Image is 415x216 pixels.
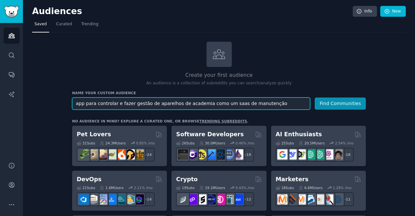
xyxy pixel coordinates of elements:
img: ethstaker [196,194,207,205]
div: No audience in mind? Explore a curated one, or browse . [72,119,248,123]
img: 0xPolygon [187,194,197,205]
img: dogbreed [134,149,144,160]
img: GoogleGeminiAI [277,149,287,160]
img: bigseo [287,194,297,205]
img: ArtificalIntelligence [332,149,343,160]
img: PetAdvice [125,149,135,160]
img: AWS_Certified_Experts [88,194,98,205]
p: An audience is a collection of subreddits you can search/analyze quickly [72,80,366,86]
img: OnlineMarketing [332,194,343,205]
div: 21 Sub s [77,185,95,190]
div: 0.43 % /mo [236,185,254,190]
a: trending subreddits [199,119,247,123]
div: + 12 [240,192,254,206]
h2: Crypto [176,175,198,184]
img: azuredevops [79,194,89,205]
img: iOSProgramming [206,149,216,160]
div: 1.28 % /mo [333,185,351,190]
img: GummySearch logo [4,6,19,17]
img: aws_cdk [125,194,135,205]
h3: Name your custom audience [72,91,366,95]
img: leopardgeckos [97,149,107,160]
img: cockatiel [115,149,126,160]
img: learnjavascript [196,149,207,160]
div: 24.3M Users [100,141,126,145]
h2: AI Enthusiasts [276,130,322,139]
div: 0.85 % /mo [136,141,155,145]
h2: Audiences [32,6,353,17]
img: herpetology [79,149,89,160]
a: Saved [32,19,49,32]
div: + 19 [240,148,254,162]
h2: Create your first audience [72,71,366,79]
img: AskMarketing [296,194,306,205]
img: chatgpt_promptDesign [305,149,315,160]
div: 2.11 % /mo [134,185,153,190]
img: AskComputerScience [224,149,234,160]
img: ballpython [88,149,98,160]
div: 31 Sub s [77,141,95,145]
div: 19 Sub s [176,185,194,190]
h2: DevOps [77,175,102,184]
div: + 24 [141,148,155,162]
div: + 14 [141,192,155,206]
div: 1.6M Users [100,185,124,190]
div: 26 Sub s [176,141,194,145]
div: 30.0M Users [199,141,225,145]
img: defiblockchain [215,194,225,205]
a: New [380,6,406,17]
a: Curated [54,19,74,32]
a: Trending [79,19,101,32]
button: Find Communities [315,97,366,110]
img: platformengineering [115,194,126,205]
img: DeepSeek [287,149,297,160]
div: 2.54 % /mo [335,141,354,145]
div: 18 Sub s [276,185,294,190]
img: Emailmarketing [305,194,315,205]
img: PlatformEngineers [134,194,144,205]
div: 19.1M Users [199,185,225,190]
img: MarketingResearch [323,194,333,205]
img: web3 [206,194,216,205]
div: 25 Sub s [276,141,294,145]
span: Saved [34,21,47,27]
span: Curated [56,21,72,27]
img: turtle [106,149,116,160]
img: googleads [314,194,324,205]
h2: Marketers [276,175,308,184]
div: + 18 [340,148,354,162]
div: 0.46 % /mo [236,141,254,145]
img: DevOpsLinks [106,194,116,205]
img: reactnative [215,149,225,160]
img: chatgpt_prompts_ [314,149,324,160]
div: 6.6M Users [299,185,323,190]
img: AItoolsCatalog [296,149,306,160]
img: OpenAIDev [323,149,333,160]
img: elixir [233,149,243,160]
img: csharp [187,149,197,160]
div: + 11 [340,192,354,206]
h2: Software Developers [176,130,244,139]
input: Pick a short name, like "Digital Marketers" or "Movie-Goers" [72,97,310,110]
span: Trending [81,21,98,27]
img: ethfinance [178,194,188,205]
img: Docker_DevOps [97,194,107,205]
img: defi_ [233,194,243,205]
h2: Pet Lovers [77,130,111,139]
img: CryptoNews [224,194,234,205]
img: content_marketing [277,194,287,205]
a: Info [353,6,377,17]
img: software [178,149,188,160]
div: 20.5M Users [299,141,325,145]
